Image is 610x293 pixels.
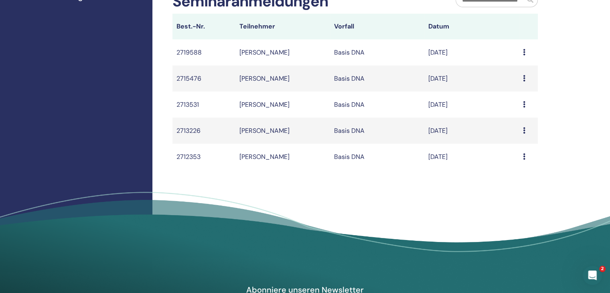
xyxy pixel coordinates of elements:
[235,14,330,39] th: Teilnehmer
[424,14,519,39] th: Datum
[172,14,235,39] th: Best.-Nr.
[235,118,330,144] td: [PERSON_NAME]
[330,39,425,65] td: Basis DNA
[330,144,425,170] td: Basis DNA
[599,266,606,272] span: 2
[330,118,425,144] td: Basis DNA
[235,144,330,170] td: [PERSON_NAME]
[172,65,235,92] td: 2715476
[235,39,330,65] td: [PERSON_NAME]
[235,92,330,118] td: [PERSON_NAME]
[172,39,235,65] td: 2719588
[330,92,425,118] td: Basis DNA
[172,118,235,144] td: 2713226
[330,14,425,39] th: Vorfall
[235,65,330,92] td: [PERSON_NAME]
[583,266,602,285] iframe: Intercom live chat
[424,65,519,92] td: [DATE]
[424,92,519,118] td: [DATE]
[424,144,519,170] td: [DATE]
[172,144,235,170] td: 2712353
[424,118,519,144] td: [DATE]
[172,92,235,118] td: 2713531
[424,39,519,65] td: [DATE]
[330,65,425,92] td: Basis DNA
